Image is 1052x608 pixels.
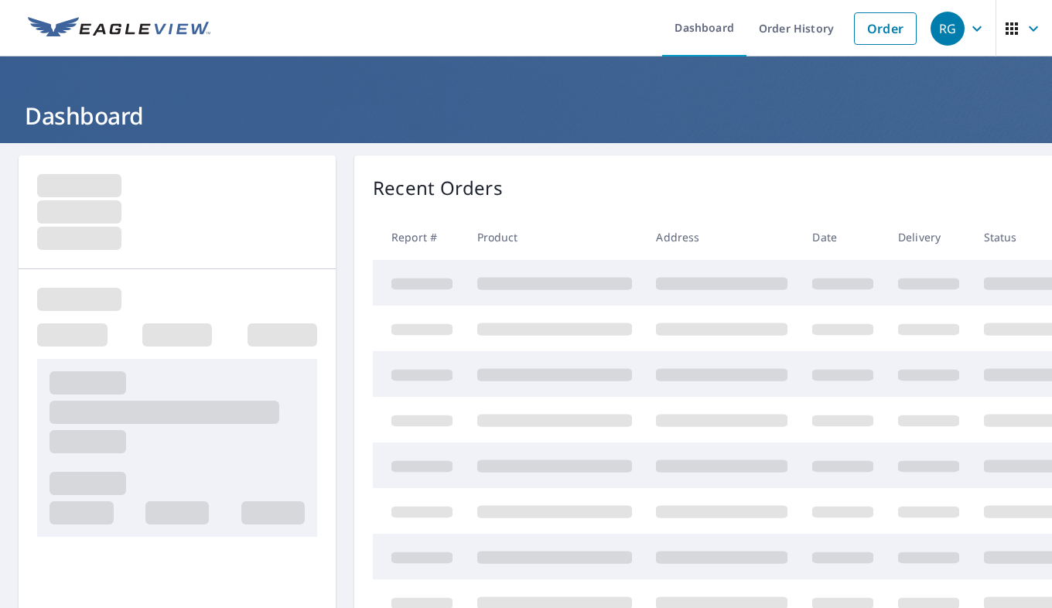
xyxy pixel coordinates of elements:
p: Recent Orders [373,174,503,202]
div: RG [931,12,965,46]
th: Report # [373,214,465,260]
th: Delivery [886,214,972,260]
th: Product [465,214,644,260]
th: Date [800,214,886,260]
a: Order [854,12,917,45]
img: EV Logo [28,17,210,40]
h1: Dashboard [19,100,1033,132]
th: Address [644,214,800,260]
